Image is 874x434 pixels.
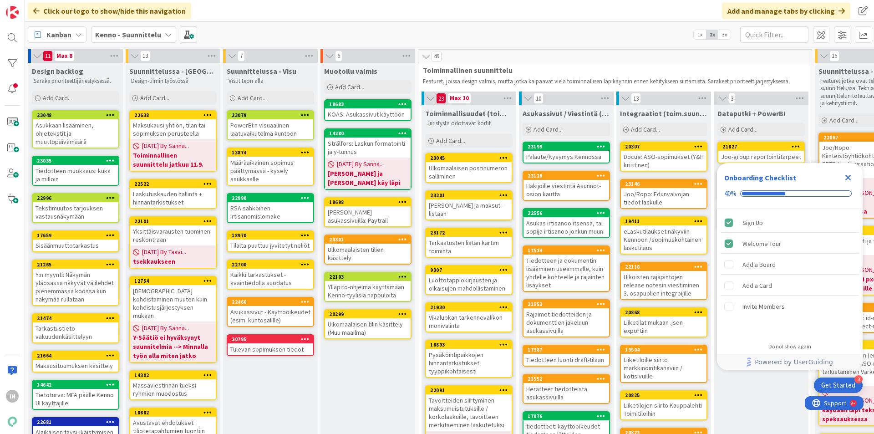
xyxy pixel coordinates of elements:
div: 17387Tiedotteen luonti draft-tilaan [523,346,609,366]
span: Add Card... [43,94,72,102]
div: 21265Y:n myynti: Näkymän yläosassa näkyvät välilehdet pienemmässä koossa kun näkymää rullataan [33,260,118,305]
div: 23201 [430,192,512,199]
div: Rajaimet tiedotteiden ja dokumenttien jakeluun asukassivuilla [523,308,609,337]
div: Close Checklist [841,170,855,185]
div: 20307Docue: ASO-sopimukset (Y&H kriittinen) [621,143,706,171]
div: 22890 [228,194,313,202]
span: [DATE] By Sanna... [142,323,189,333]
div: 23048 [33,111,118,119]
div: 20795Tulevan sopimuksen tiedot [228,335,313,355]
div: 20307 [625,143,706,150]
div: Sign Up is complete. [721,213,859,233]
div: Tiedotteen ja dokumentin lisääminen useammalle, kuin yhdelle kohteelle ja rajainten lisäykset [523,255,609,291]
div: Joo-group raportointitarpeet [718,151,804,163]
a: 21265Y:n myynti: Näkymän yläosassa näkyvät välilehdet pienemmässä koossa kun näkymää rullataan [32,260,119,306]
div: [DEMOGRAPHIC_DATA] kohdistaminen muuten kuin kohdistusjärjestyksen mukaan [130,285,216,322]
span: Add Card... [238,94,267,102]
div: Ulkoisten rajapintojen release notesin viestiminen 3. osapuolien integroijille [621,271,706,299]
div: 22110 [621,263,706,271]
div: 23045 [426,154,512,162]
div: 17387 [528,347,609,353]
div: 22522 [134,181,216,187]
div: 22700Kaikki tarkastukset - avaintiedolla suodatus [228,260,313,289]
a: 18683KOAS: Asukassivut käyttöön [324,99,412,121]
div: 13874 [232,149,313,156]
div: 23128 [523,172,609,180]
div: 22101 [134,218,216,225]
div: 23201 [426,191,512,199]
div: Joo/Ropo: Edunvalvojan tiedot laskulle [621,188,706,208]
div: 21552 [523,375,609,383]
div: 21474 [37,315,118,322]
a: 22890RSA sähköinen irtisanomislomake [227,193,314,223]
div: Tarkastustieto vakuudenkäsittelyyn [33,322,118,342]
div: 13874 [228,148,313,157]
div: Vikaluokan tarkennevalikon monivalinta [426,311,512,332]
div: 18683KOAS: Asukassivut käyttöön [325,100,411,120]
div: 17534Tiedotteen ja dokumentin lisääminen useammalle, kuin yhdelle kohteelle ja rajainten lisäykset [523,246,609,291]
div: 23048Asukkaan lisääminen, ohjetekstit ja muuttopäivämäärä [33,111,118,148]
span: Add Card... [335,83,364,91]
div: [PERSON_NAME] ja maksut -listaan [426,199,512,220]
b: Toiminnallinen suunnittelu jatkuu 11.9. [133,151,213,169]
div: 21474 [33,314,118,322]
div: 14280 [329,130,411,137]
a: 13874Määräaikainen sopimus päättymässä - kysely asukkaalle [227,148,314,186]
div: 23128Hakijoille viestintä Asunnot-osion kautta [523,172,609,200]
div: 20301 [329,236,411,243]
div: Liiketilat mukaan .json exportiin [621,317,706,337]
div: Luottotappiokirjausten ja oikaisujen mahdollistaminen [426,274,512,294]
div: 22638Maksukausi yhtiön, tilan tai sopimuksen perusteella [130,111,216,139]
div: 20299Ulkomaalaisen tilin käsittely (Muu maailma) [325,310,411,338]
div: 20825Liiketilojen siirto Kauppalehti Toimitiloihin [621,391,706,419]
input: Quick Filter... [740,26,808,43]
div: Add a Board is incomplete. [721,255,859,275]
a: Powered by UserGuiding [722,354,858,370]
div: 17659 [37,232,118,239]
div: 21930 [426,303,512,311]
div: 23079 [228,111,313,119]
div: 22466Asukassivut - Käyttöoikeudet (esim. kuntosalille) [228,298,313,326]
div: 23146Joo/Ropo: Edunvalvojan tiedot laskulle [621,180,706,208]
div: 23146 [621,180,706,188]
a: 23201[PERSON_NAME] ja maksut -listaan [425,190,513,220]
div: 20301 [325,235,411,244]
div: 22996 [33,194,118,202]
div: Add a Board [742,259,776,270]
a: 22110Ulkoisten rajapintojen release notesin viestiminen 3. osapuolien integroijille [620,262,707,300]
div: 23045Ulkomaalaisen postinumeron salliminen [426,154,512,182]
div: 22103 [329,274,411,280]
div: 22556 [523,209,609,217]
div: 20868 [621,308,706,317]
div: 19411 [621,217,706,225]
a: 21930Vikaluokan tarkennevalikon monivalinta [425,302,513,332]
div: 18893 [426,341,512,349]
a: 23199Palaute/Kysymys Kennossa [523,142,610,163]
a: 21827Joo-group raportointitarpeet [717,142,805,163]
div: 19504 [625,347,706,353]
div: 18970Tilalta puuttuu jyvitetyt neliöt [228,231,313,251]
span: Powered by UserGuiding [755,357,833,368]
a: 23045Ulkomaalaisen postinumeron salliminen [425,153,513,183]
div: 20868Liiketilat mukaan .json exportiin [621,308,706,337]
div: 19504Liiketiloille siirto markkinointikanaviin / kotisivuille [621,346,706,382]
div: Asukassivut - Käyttöoikeudet (esim. kuntosalille) [228,306,313,326]
a: 19504Liiketiloille siirto markkinointikanaviin / kotisivuille [620,345,707,383]
div: 23079PowerBI:n visuaalinen laatuvaikutelma kuntoon [228,111,313,139]
div: Ulkomaalaisten tilien käsittely [325,244,411,264]
div: 21664 [33,352,118,360]
span: Add Card... [728,125,757,133]
div: Liiketilojen siirto Kauppalehti Toimitiloihin [621,399,706,419]
div: 14280 [325,129,411,138]
div: 22103Ylläpito-ohjelma käyttämään Kenno-tyylisiä nappuloita [325,273,411,301]
a: 20307Docue: ASO-sopimukset (Y&H kriittinen) [620,142,707,172]
div: Sisäänmuuttotarkastus [33,240,118,251]
div: Y:n myynti: Näkymän yläosassa näkyvät välilehdet pienemmässä koossa kun näkymää rullataan [33,269,118,305]
div: 21930Vikaluokan tarkennevalikon monivalinta [426,303,512,332]
div: 20299 [325,310,411,318]
div: 9307 [430,267,512,273]
div: 14302 [134,372,216,378]
div: 22890RSA sähköinen irtisanomislomake [228,194,313,222]
div: Tiedotteen luonti draft-tilaan [523,354,609,366]
div: Massaviestinnän tueksi ryhmien muodostus [130,379,216,399]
